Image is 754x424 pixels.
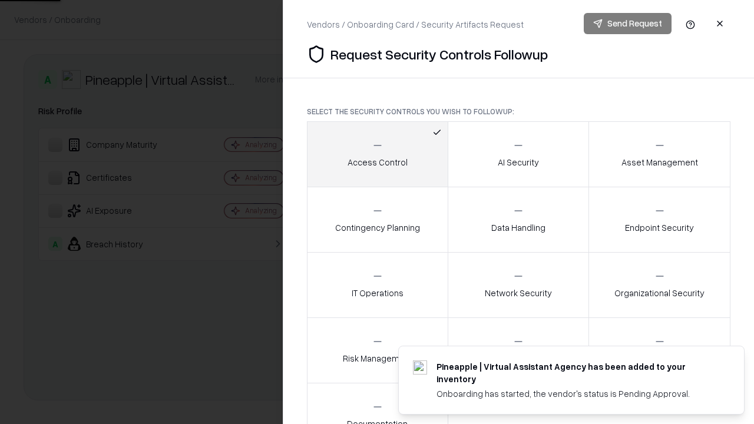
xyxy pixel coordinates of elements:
[348,156,408,168] p: Access Control
[588,121,730,187] button: Asset Management
[307,18,524,31] div: Vendors / Onboarding Card / Security Artifacts Request
[621,156,698,168] p: Asset Management
[588,317,730,383] button: Threat Management
[352,287,404,299] p: IT Operations
[343,352,412,365] p: Risk Management
[436,387,716,400] div: Onboarding has started, the vendor's status is Pending Approval.
[307,187,448,253] button: Contingency Planning
[448,252,590,318] button: Network Security
[307,121,448,187] button: Access Control
[625,221,694,234] p: Endpoint Security
[498,156,539,168] p: AI Security
[448,317,590,383] button: Security Incidents
[491,221,545,234] p: Data Handling
[485,287,552,299] p: Network Security
[413,360,427,375] img: trypineapple.com
[307,317,448,383] button: Risk Management
[307,252,448,318] button: IT Operations
[307,107,730,117] p: Select the security controls you wish to followup:
[588,252,730,318] button: Organizational Security
[330,45,548,64] p: Request Security Controls Followup
[448,121,590,187] button: AI Security
[588,187,730,253] button: Endpoint Security
[436,360,716,385] div: Pineapple | Virtual Assistant Agency has been added to your inventory
[614,287,705,299] p: Organizational Security
[448,187,590,253] button: Data Handling
[335,221,420,234] p: Contingency Planning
